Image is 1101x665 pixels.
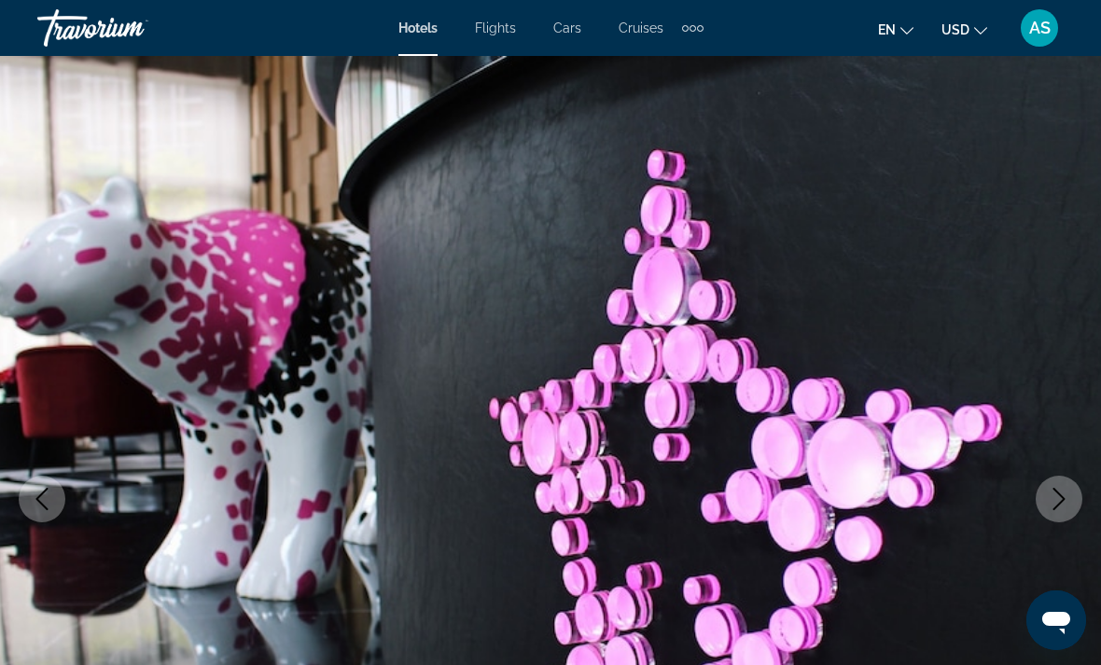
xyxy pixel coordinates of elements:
span: AS [1029,19,1051,37]
a: Cars [553,21,581,35]
span: USD [941,22,969,37]
a: Flights [475,21,516,35]
a: Cruises [619,21,663,35]
a: Hotels [398,21,438,35]
button: User Menu [1015,8,1064,48]
a: Travorium [37,4,224,52]
iframe: Кнопка запуска окна обмена сообщениями [1026,590,1086,650]
button: Next image [1036,476,1082,522]
button: Extra navigation items [682,13,704,43]
button: Previous image [19,476,65,522]
span: en [878,22,896,37]
button: Change language [878,16,913,43]
button: Change currency [941,16,987,43]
